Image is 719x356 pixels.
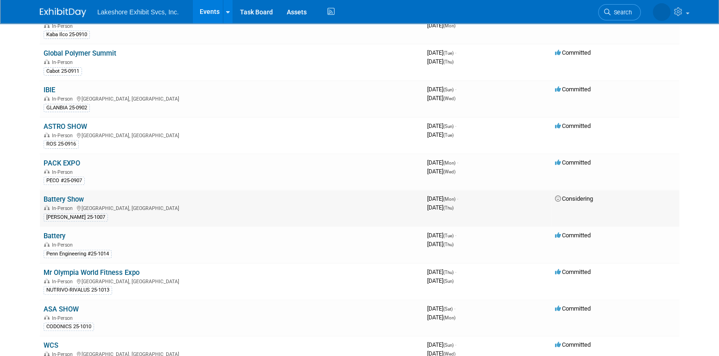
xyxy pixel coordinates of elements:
span: (Sun) [443,279,454,284]
span: - [457,195,458,202]
a: ASTRO SHOW [44,122,87,131]
span: Committed [555,232,591,239]
span: Committed [555,86,591,93]
span: [DATE] [427,159,458,166]
a: Battery Show [44,195,84,203]
img: In-Person Event [44,23,50,28]
span: Committed [555,49,591,56]
span: - [455,268,456,275]
div: Penn Engineering #25-1014 [44,250,112,258]
span: In-Person [52,242,76,248]
div: NUTRIVO-RIVALUS 25-1013 [44,286,112,294]
div: [GEOGRAPHIC_DATA], [GEOGRAPHIC_DATA] [44,131,420,139]
div: [GEOGRAPHIC_DATA], [GEOGRAPHIC_DATA] [44,277,420,285]
span: [DATE] [427,49,456,56]
div: CODONICS 25-1010 [44,323,94,331]
span: In-Person [52,23,76,29]
span: In-Person [52,169,76,175]
span: [DATE] [427,268,456,275]
span: - [455,86,456,93]
img: In-Person Event [44,169,50,174]
span: In-Person [52,315,76,321]
span: [DATE] [427,22,455,29]
div: Cabot 25-0911 [44,67,82,76]
div: [GEOGRAPHIC_DATA], [GEOGRAPHIC_DATA] [44,204,420,211]
span: [DATE] [427,341,456,348]
span: (Thu) [443,59,454,64]
span: Committed [555,268,591,275]
span: [DATE] [427,86,456,93]
span: [DATE] [427,168,455,175]
span: In-Person [52,96,76,102]
span: - [455,122,456,129]
span: (Thu) [443,205,454,210]
span: Committed [555,305,591,312]
div: [GEOGRAPHIC_DATA], [GEOGRAPHIC_DATA] [44,95,420,102]
img: In-Person Event [44,279,50,283]
span: [DATE] [427,95,455,102]
span: In-Person [52,133,76,139]
span: [DATE] [427,232,456,239]
span: [DATE] [427,131,454,138]
div: GLANBIA 25-0902 [44,104,90,112]
span: - [457,159,458,166]
span: [DATE] [427,122,456,129]
a: Battery [44,232,65,240]
img: ExhibitDay [40,8,86,17]
div: ROS 25-0916 [44,140,79,148]
img: MICHELLE MOYA [653,3,670,21]
span: Lakeshore Exhibit Svcs, Inc. [97,8,179,16]
img: In-Person Event [44,205,50,210]
span: [DATE] [427,58,454,65]
span: (Tue) [443,133,454,138]
span: [DATE] [427,277,454,284]
span: - [455,341,456,348]
img: In-Person Event [44,59,50,64]
span: (Sun) [443,124,454,129]
span: (Tue) [443,233,454,238]
span: Committed [555,159,591,166]
a: PACK EXPO [44,159,80,167]
span: (Wed) [443,169,455,174]
a: Mr Olympia World Fitness Expo [44,268,139,277]
span: (Sun) [443,87,454,92]
a: Search [598,4,641,20]
div: Kaba Ilco 25-0910 [44,31,90,39]
span: In-Person [52,59,76,65]
a: ASA SHOW [44,305,79,313]
img: In-Person Event [44,133,50,137]
span: Search [611,9,632,16]
span: (Mon) [443,160,455,165]
img: In-Person Event [44,242,50,247]
img: In-Person Event [44,315,50,320]
img: In-Person Event [44,351,50,356]
span: (Thu) [443,242,454,247]
span: (Tue) [443,51,454,56]
span: Considering [555,195,593,202]
span: In-Person [52,279,76,285]
span: (Wed) [443,96,455,101]
span: Committed [555,122,591,129]
span: - [455,49,456,56]
span: (Mon) [443,197,455,202]
span: [DATE] [427,305,455,312]
div: [PERSON_NAME] 25-1007 [44,213,108,222]
a: WCS [44,341,58,350]
a: Global Polymer Summit [44,49,116,57]
span: (Thu) [443,270,454,275]
span: [DATE] [427,314,455,321]
a: IBIE [44,86,55,94]
span: Committed [555,341,591,348]
img: In-Person Event [44,96,50,101]
span: In-Person [52,205,76,211]
span: [DATE] [427,204,454,211]
span: [DATE] [427,241,454,248]
span: (Mon) [443,315,455,320]
span: (Sat) [443,306,453,311]
span: (Sun) [443,343,454,348]
span: - [454,305,455,312]
div: PECO #25-0907 [44,177,85,185]
span: [DATE] [427,195,458,202]
span: (Mon) [443,23,455,28]
span: - [455,232,456,239]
